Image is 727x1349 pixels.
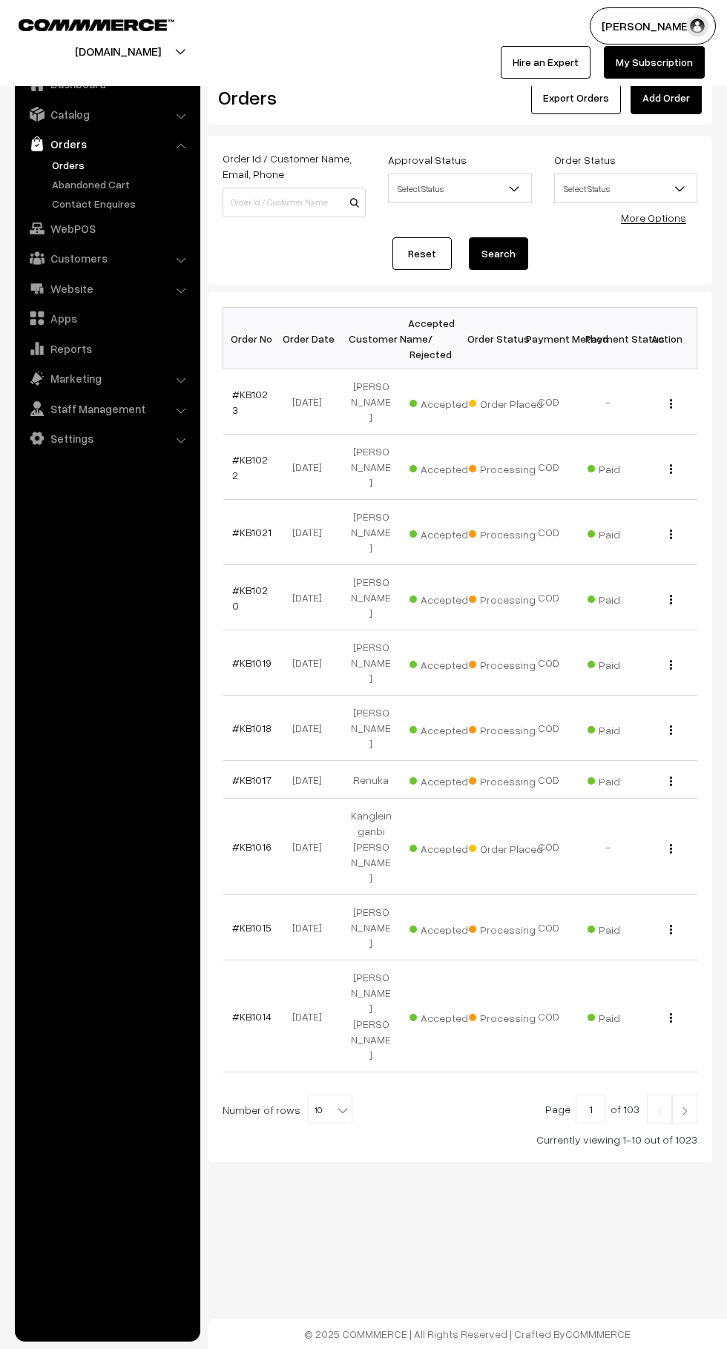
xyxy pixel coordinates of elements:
[232,388,268,416] a: #KB1023
[48,177,195,192] a: Abandoned Cart
[611,1103,639,1115] span: of 103
[554,152,616,168] label: Order Status
[389,176,530,202] span: Select Status
[223,1102,300,1118] span: Number of rows
[469,719,543,738] span: Processing
[19,15,148,33] a: COMMMERCE
[341,799,401,895] td: Kangleinganbi [PERSON_NAME]
[579,369,638,435] td: -
[223,151,366,182] label: Order Id / Customer Name, Email, Phone
[341,761,401,799] td: Renuka
[19,19,174,30] img: COMMMERCE
[409,392,484,412] span: Accepted
[565,1327,631,1340] a: COMMMERCE
[223,188,366,217] input: Order Id / Customer Name / Customer Email / Customer Phone
[341,565,401,630] td: [PERSON_NAME]
[670,464,672,474] img: Menu
[19,305,195,332] a: Apps
[469,588,543,607] span: Processing
[519,799,579,895] td: COD
[409,458,484,477] span: Accepted
[19,275,195,302] a: Website
[590,7,716,44] button: [PERSON_NAME]…
[208,1319,727,1349] footer: © 2025 COMMMERCE | All Rights Reserved | Crafted By
[588,918,662,937] span: Paid
[19,101,195,128] a: Catalog
[309,1095,352,1125] span: 10
[282,895,341,960] td: [DATE]
[588,523,662,542] span: Paid
[469,653,543,673] span: Processing
[686,15,708,37] img: user
[232,921,272,934] a: #KB1015
[554,174,697,203] span: Select Status
[469,458,543,477] span: Processing
[670,925,672,934] img: Menu
[282,565,341,630] td: [DATE]
[223,308,283,369] th: Order No
[579,308,638,369] th: Payment Status
[670,776,672,786] img: Menu
[19,335,195,362] a: Reports
[232,656,272,669] a: #KB1019
[409,653,484,673] span: Accepted
[670,1013,672,1023] img: Menu
[670,844,672,854] img: Menu
[519,960,579,1072] td: COD
[670,725,672,735] img: Menu
[670,530,672,539] img: Menu
[670,660,672,670] img: Menu
[232,526,272,538] a: #KB1021
[588,1006,662,1026] span: Paid
[531,82,621,114] button: Export Orders
[588,458,662,477] span: Paid
[469,237,528,270] button: Search
[501,46,591,79] a: Hire an Expert
[232,584,268,612] a: #KB1020
[232,840,272,853] a: #KB1016
[19,425,195,452] a: Settings
[409,918,484,937] span: Accepted
[409,523,484,542] span: Accepted
[282,369,341,435] td: [DATE]
[653,1106,666,1115] img: Left
[519,435,579,500] td: COD
[341,500,401,565] td: [PERSON_NAME]
[588,653,662,673] span: Paid
[388,174,531,203] span: Select Status
[218,86,364,109] h2: Orders
[19,395,195,422] a: Staff Management
[519,565,579,630] td: COD
[519,369,579,435] td: COD
[621,211,686,224] a: More Options
[19,245,195,271] a: Customers
[19,131,195,157] a: Orders
[341,369,401,435] td: [PERSON_NAME]
[282,500,341,565] td: [DATE]
[19,365,195,392] a: Marketing
[519,308,579,369] th: Payment Method
[282,435,341,500] td: [DATE]
[282,630,341,696] td: [DATE]
[631,82,702,114] a: Add Order
[555,176,697,202] span: Select Status
[519,630,579,696] td: COD
[519,500,579,565] td: COD
[409,770,484,789] span: Accepted
[409,719,484,738] span: Accepted
[670,595,672,604] img: Menu
[282,799,341,895] td: [DATE]
[48,196,195,211] a: Contact Enquires
[604,46,705,79] a: My Subscription
[341,630,401,696] td: [PERSON_NAME]
[638,308,697,369] th: Action
[469,392,543,412] span: Order Placed
[23,33,213,70] button: [DOMAIN_NAME]
[469,770,543,789] span: Processing
[519,761,579,799] td: COD
[588,719,662,738] span: Paid
[469,1006,543,1026] span: Processing
[282,761,341,799] td: [DATE]
[409,1006,484,1026] span: Accepted
[670,399,672,409] img: Menu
